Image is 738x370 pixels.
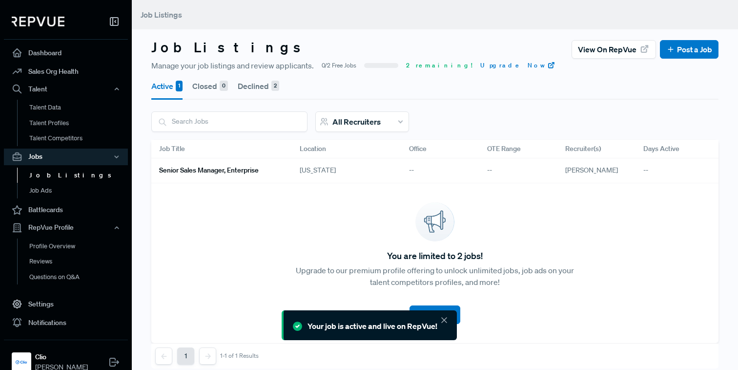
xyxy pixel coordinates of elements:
[159,162,276,179] a: Senior Sales Manager, Enterprise
[4,295,128,313] a: Settings
[480,61,555,70] a: Upgrade Now
[17,100,141,115] a: Talent Data
[17,269,141,285] a: Questions on Q&A
[487,144,521,154] span: OTE Range
[4,44,128,62] a: Dashboard
[4,201,128,219] a: Battlecards
[14,354,29,370] img: Clio
[4,149,128,165] button: Jobs
[141,10,182,20] span: Job Listings
[4,219,128,236] button: RepVue Profile
[17,131,141,146] a: Talent Competitors
[300,165,336,175] span: [US_STATE]
[17,183,141,198] a: Job Ads
[4,62,128,81] a: Sales Org Health
[17,115,141,131] a: Talent Profiles
[4,81,128,97] button: Talent
[4,313,128,332] a: Notifications
[155,348,172,365] button: Previous
[479,158,557,183] div: --
[410,305,460,324] button: Contact Us
[177,348,194,365] button: 1
[300,144,326,154] span: Location
[159,166,259,174] h6: Senior Sales Manager, Enterprise
[12,17,64,26] img: RepVue
[192,72,228,100] button: Closed 0
[415,202,454,241] img: announcement
[220,81,228,91] div: 0
[155,348,259,365] nav: pagination
[151,60,314,71] span: Manage your job listings and review applicants.
[406,61,472,70] span: 2 remaining!
[643,144,679,154] span: Days Active
[17,168,141,183] a: Job Listings
[572,40,656,59] button: View on RepVue
[578,44,636,55] span: View on RepVue
[151,72,183,100] button: Active 1
[660,40,718,59] button: Post a Job
[409,144,427,154] span: Office
[220,352,259,359] div: 1-1 of 1 Results
[238,72,279,100] button: Declined 2
[387,249,483,262] span: You are limited to 2 jobs!
[152,112,307,131] input: Search Jobs
[271,81,279,91] div: 2
[401,158,479,183] div: --
[159,144,185,154] span: Job Title
[17,254,141,269] a: Reviews
[35,352,88,362] strong: Clio
[635,158,714,183] div: --
[199,348,216,365] button: Next
[17,239,141,254] a: Profile Overview
[322,61,356,70] span: 0/2 Free Jobs
[565,166,618,174] span: [PERSON_NAME]
[307,320,437,332] div: Your job is active and live on RepVue!
[666,44,712,55] a: Post a Job
[176,81,183,91] div: 1
[151,39,309,56] h3: Job Listings
[293,264,577,288] p: Upgrade to our premium profile offering to unlock unlimited jobs, job ads on your talent competit...
[410,298,460,324] a: Contact Us
[565,144,601,154] span: Recruiter(s)
[332,117,381,127] span: All Recruiters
